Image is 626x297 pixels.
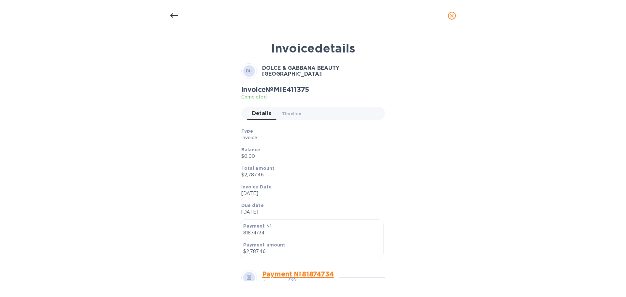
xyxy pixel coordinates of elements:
b: Payment amount [243,242,286,247]
p: $2,787.46 [241,171,380,178]
p: Invoice [241,134,380,141]
b: DU [246,68,252,73]
p: [DATE] [241,190,380,197]
button: close [444,8,460,23]
p: $2,787.46 [243,248,380,255]
b: Invoice Date [241,184,272,189]
p: $0.00 [241,153,380,160]
b: DOLCE & GABBANA BEAUTY [GEOGRAPHIC_DATA] [262,65,339,77]
b: Payment № [243,223,272,229]
p: Processing [262,278,287,285]
b: Due date [241,203,264,208]
span: Details [252,109,272,118]
span: Timeline [282,110,302,117]
p: 81874734 [243,230,380,236]
p: [DATE] [241,209,380,215]
a: Payment № 81874734 [262,270,334,278]
h2: Invoice № MIE411375 [241,85,309,94]
p: Completed [241,94,309,100]
b: Total amount [241,166,275,171]
b: Balance [241,147,261,152]
b: Invoice details [271,41,355,55]
b: Type [241,128,253,134]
